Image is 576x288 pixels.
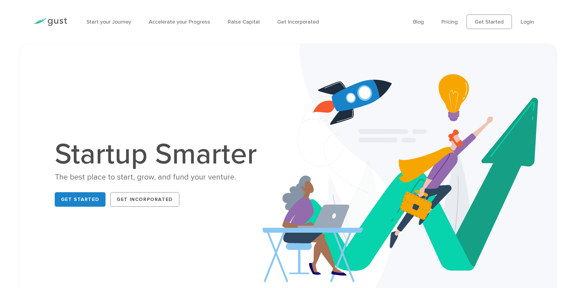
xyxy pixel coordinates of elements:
a: Get Started [467,15,512,29]
img: Gust Logo [33,18,67,26]
a: Get Incorporated [277,19,319,25]
a: Accelerate your Progress [149,19,210,25]
a: Start your Journey [86,19,131,25]
a: Raise Capital [228,19,260,25]
div: The best place to start, grow, and fund your venture. [55,172,263,183]
a: Login [521,19,534,25]
a: Blog [413,19,424,25]
a: Get Started [55,192,106,207]
a: Pricing [441,19,458,25]
a: Get Incorporated [110,192,179,207]
h1: Startup Smarter [55,140,263,169]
